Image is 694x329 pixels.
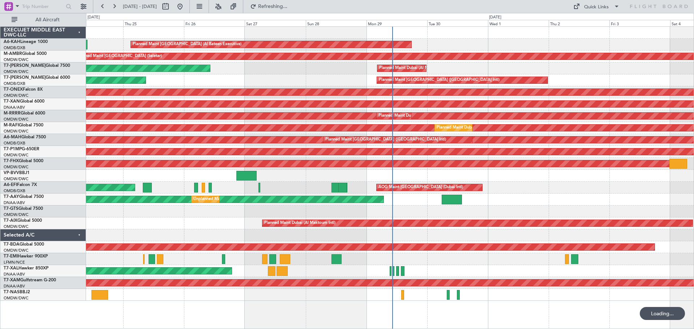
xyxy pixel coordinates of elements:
[4,164,29,170] a: OMDW/DWC
[378,111,450,121] div: Planned Maint Dubai (Al Maktoum Intl)
[4,248,29,253] a: OMDW/DWC
[4,140,25,146] a: OMDB/DXB
[4,64,70,68] a: T7-[PERSON_NAME]Global 7500
[488,20,549,26] div: Wed 1
[4,123,19,127] span: M-RAFI
[4,111,21,116] span: M-RRRR
[379,63,450,74] div: Planned Maint Dubai (Al Maktoum Intl)
[123,3,157,10] span: [DATE] - [DATE]
[4,135,46,139] a: A6-MAHGlobal 7500
[489,14,501,21] div: [DATE]
[4,129,29,134] a: OMDW/DWC
[4,224,29,229] a: OMDW/DWC
[4,218,42,223] a: T7-AIXGlobal 5000
[87,14,100,21] div: [DATE]
[4,242,20,247] span: T7-BDA
[4,272,25,277] a: DNAA/ABV
[609,20,670,26] div: Fri 3
[4,81,25,86] a: OMDB/DXB
[4,176,29,182] a: OMDW/DWC
[4,152,29,158] a: OMDW/DWC
[4,147,39,151] a: T7-P1MPG-650ER
[4,266,48,270] a: T7-XALHawker 850XP
[247,1,290,12] button: Refreshing...
[4,99,20,104] span: T7-XAN
[4,183,37,187] a: A6-EFIFalcon 7X
[4,171,30,175] a: VP-BVVBBJ1
[4,117,29,122] a: OMDW/DWC
[63,20,123,26] div: Wed 24
[4,52,47,56] a: M-AMBRGlobal 5000
[4,45,25,51] a: OMDB/DXB
[4,87,23,92] span: T7-ONEX
[19,17,76,22] span: All Aircraft
[437,122,508,133] div: Planned Maint Dubai (Al Maktoum Intl)
[4,260,25,265] a: LFMN/NCE
[4,183,17,187] span: A6-EFI
[4,69,29,74] a: OMDW/DWC
[22,1,64,12] input: Trip Number
[4,87,43,92] a: T7-ONEXFalcon 8X
[123,20,184,26] div: Thu 25
[4,147,22,151] span: T7-P1MP
[4,99,44,104] a: T7-XANGlobal 6000
[4,207,43,211] a: T7-GTSGlobal 7500
[4,135,21,139] span: A6-MAH
[4,278,20,282] span: T7-XAM
[4,57,29,62] a: OMDW/DWC
[4,123,43,127] a: M-RAFIGlobal 7500
[4,75,46,80] span: T7-[PERSON_NAME]
[570,1,623,12] button: Quick Links
[258,4,288,9] span: Refreshing...
[133,39,241,50] div: Planned Maint [GEOGRAPHIC_DATA] (Al Bateen Executive)
[4,207,18,211] span: T7-GTS
[4,171,19,175] span: VP-BVV
[4,195,44,199] a: T7-AAYGlobal 7500
[4,64,46,68] span: T7-[PERSON_NAME]
[4,200,25,205] a: DNAA/ABV
[4,75,70,80] a: T7-[PERSON_NAME]Global 6000
[4,254,18,259] span: T7-EMI
[245,20,305,26] div: Sat 27
[4,159,43,163] a: T7-FHXGlobal 5000
[549,20,609,26] div: Thu 2
[4,266,18,270] span: T7-XAL
[4,195,19,199] span: T7-AAY
[4,295,29,301] a: OMDW/DWC
[4,93,29,98] a: OMDW/DWC
[325,134,446,145] div: Planned Maint [GEOGRAPHIC_DATA] ([GEOGRAPHIC_DATA] Intl)
[4,278,56,282] a: T7-XAMGulfstream G-200
[4,283,25,289] a: DNAA/ABV
[378,182,463,193] div: AOG Maint [GEOGRAPHIC_DATA] (Dubai Intl)
[77,51,162,62] div: Planned Maint [GEOGRAPHIC_DATA] (Seletar)
[306,20,367,26] div: Sun 28
[4,242,44,247] a: T7-BDAGlobal 5000
[379,75,500,86] div: Planned Maint [GEOGRAPHIC_DATA] ([GEOGRAPHIC_DATA] Intl)
[8,14,78,26] button: All Aircraft
[584,4,609,11] div: Quick Links
[4,105,25,110] a: DNAA/ABV
[264,218,335,229] div: Planned Maint Dubai (Al Maktoum Intl)
[4,52,22,56] span: M-AMBR
[193,194,300,205] div: Unplanned Maint [GEOGRAPHIC_DATA] (Al Maktoum Intl)
[4,188,25,194] a: OMDB/DXB
[4,290,30,294] a: T7-NASBBJ2
[184,20,245,26] div: Fri 26
[4,40,20,44] span: A6-KAH
[4,212,29,217] a: OMDW/DWC
[367,20,427,26] div: Mon 29
[4,111,45,116] a: M-RRRRGlobal 6000
[4,159,19,163] span: T7-FHX
[427,20,488,26] div: Tue 30
[4,290,20,294] span: T7-NAS
[4,218,17,223] span: T7-AIX
[640,307,685,320] div: Loading...
[4,40,48,44] a: A6-KAHLineage 1000
[4,254,48,259] a: T7-EMIHawker 900XP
